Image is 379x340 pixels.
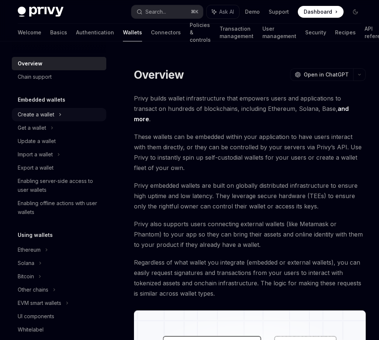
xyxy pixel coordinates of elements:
h5: Embedded wallets [18,95,65,104]
a: Wallets [123,24,142,41]
a: Policies & controls [190,24,211,41]
span: Regardless of what wallet you integrate (embedded or external wallets), you can easily request si... [134,257,366,299]
div: Update a wallet [18,137,56,146]
a: Demo [245,8,260,16]
a: Security [305,24,326,41]
div: Chain support [18,72,52,81]
a: Enabling server-side access to user wallets [12,174,106,197]
a: Support [269,8,289,16]
div: Whitelabel [18,325,44,334]
span: Open in ChatGPT [304,71,349,78]
div: Create a wallet [18,110,54,119]
a: Export a wallet [12,161,106,174]
span: ⌘ K [191,9,199,15]
div: Enabling offline actions with user wallets [18,199,102,217]
h5: Using wallets [18,231,53,239]
button: Ask AI [207,5,239,18]
div: Get a wallet [18,123,46,132]
a: Basics [50,24,67,41]
span: Ask AI [219,8,234,16]
a: User management [262,24,296,41]
div: UI components [18,312,54,321]
button: Search...⌘K [131,5,203,18]
a: Update a wallet [12,135,106,148]
div: Solana [18,259,34,268]
a: Transaction management [220,24,254,41]
a: Dashboard [298,6,344,18]
span: Privy also supports users connecting external wallets (like Metamask or Phantom) to your app so t... [134,219,366,250]
a: Chain support [12,70,106,84]
span: Privy builds wallet infrastructure that empowers users and applications to transact on hundreds o... [134,93,366,124]
a: Whitelabel [12,323,106,336]
a: Overview [12,57,106,70]
h1: Overview [134,68,184,81]
div: Search... [145,7,166,16]
a: Authentication [76,24,114,41]
div: Export a wallet [18,163,54,172]
span: Privy embedded wallets are built on globally distributed infrastructure to ensure high uptime and... [134,180,366,211]
a: Connectors [151,24,181,41]
div: Overview [18,59,42,68]
button: Toggle dark mode [349,6,361,18]
span: These wallets can be embedded within your application to have users interact with them directly, ... [134,132,366,173]
a: Welcome [18,24,41,41]
button: Open in ChatGPT [290,68,353,81]
a: UI components [12,310,106,323]
div: Other chains [18,285,48,294]
img: dark logo [18,7,63,17]
a: Enabling offline actions with user wallets [12,197,106,219]
span: Dashboard [304,8,332,16]
div: Bitcoin [18,272,34,281]
div: Enabling server-side access to user wallets [18,177,102,194]
a: Recipes [335,24,356,41]
div: Ethereum [18,245,41,254]
div: EVM smart wallets [18,299,61,307]
div: Import a wallet [18,150,53,159]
